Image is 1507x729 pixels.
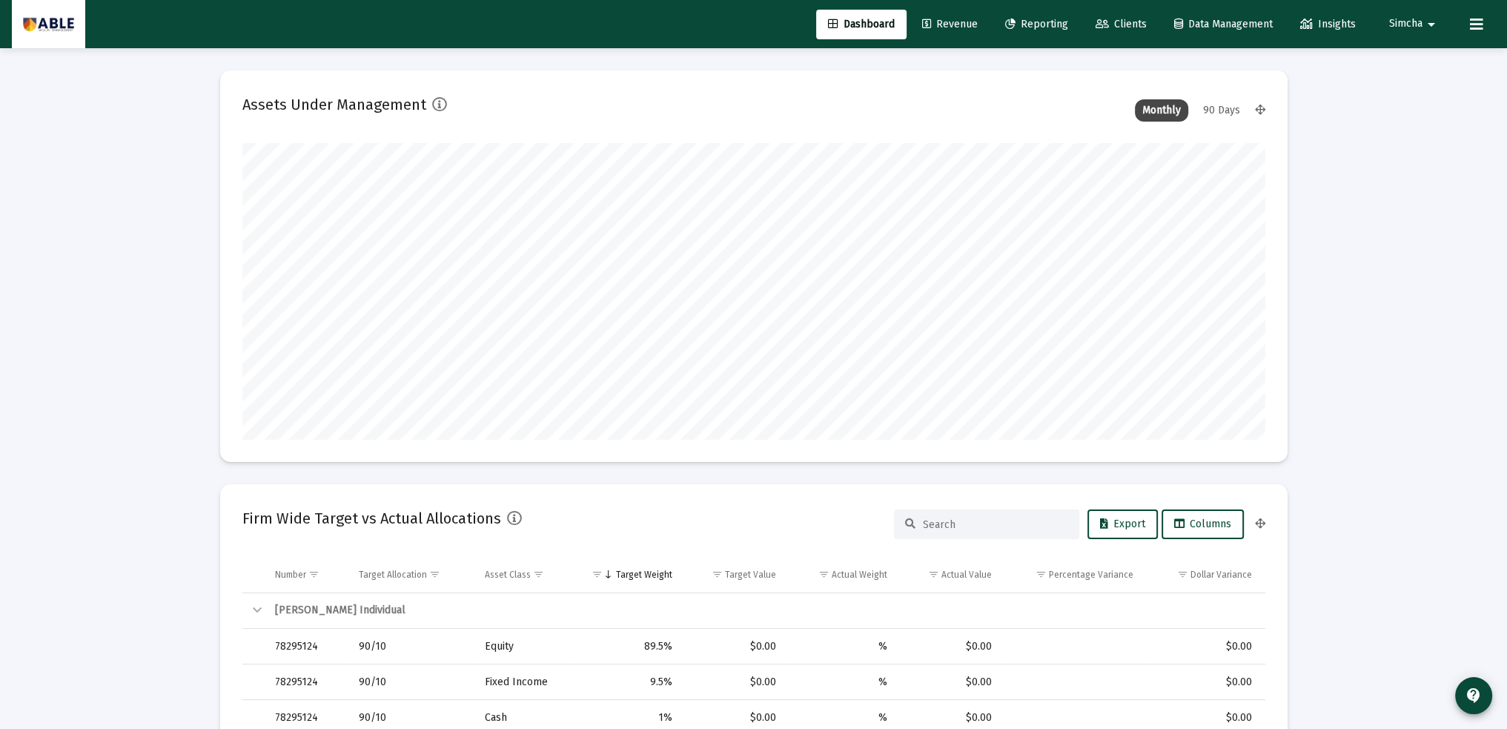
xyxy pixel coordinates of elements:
[1049,569,1133,581] div: Percentage Variance
[683,557,786,593] td: Column Target Value
[910,10,990,39] a: Revenue
[308,569,319,580] span: Show filter options for column 'Number'
[693,639,776,654] div: $0.00
[908,639,992,654] div: $0.00
[1371,9,1458,39] button: Simcha
[908,710,992,725] div: $0.00
[1036,569,1047,580] span: Show filter options for column 'Percentage Variance'
[1174,18,1273,30] span: Data Management
[941,569,991,581] div: Actual Value
[1288,10,1368,39] a: Insights
[1100,518,1145,530] span: Export
[1190,569,1252,581] div: Dollar Variance
[242,93,426,116] h2: Assets Under Management
[818,569,829,580] span: Show filter options for column 'Actual Weight'
[265,557,348,593] td: Column Number
[712,569,723,580] span: Show filter options for column 'Target Value'
[583,710,672,725] div: 1%
[832,569,887,581] div: Actual Weight
[1177,569,1188,580] span: Show filter options for column 'Dollar Variance'
[359,569,427,581] div: Target Allocation
[1465,687,1483,705] mat-icon: contact_support
[242,507,501,530] h2: Firm Wide Target vs Actual Allocations
[1001,557,1144,593] td: Column Percentage Variance
[1422,10,1440,39] mat-icon: arrow_drop_down
[583,639,672,654] div: 89.5%
[533,569,544,580] span: Show filter options for column 'Asset Class'
[693,675,776,690] div: $0.00
[592,569,603,580] span: Show filter options for column 'Target Weight'
[1389,18,1422,30] span: Simcha
[1135,99,1188,122] div: Monthly
[474,664,572,700] td: Fixed Income
[242,593,265,629] td: Collapse
[1096,18,1147,30] span: Clients
[1162,509,1244,539] button: Columns
[429,569,440,580] span: Show filter options for column 'Target Allocation'
[1196,99,1248,122] div: 90 Days
[927,569,938,580] span: Show filter options for column 'Actual Value'
[348,664,474,700] td: 90/10
[265,664,348,700] td: 78295124
[797,675,887,690] div: %
[485,569,531,581] div: Asset Class
[922,18,978,30] span: Revenue
[1144,557,1265,593] td: Column Dollar Variance
[474,557,572,593] td: Column Asset Class
[1300,18,1356,30] span: Insights
[828,18,895,30] span: Dashboard
[908,675,992,690] div: $0.00
[1154,639,1252,654] div: $0.00
[797,639,887,654] div: %
[1087,509,1158,539] button: Export
[474,629,572,664] td: Equity
[898,557,1002,593] td: Column Actual Value
[1005,18,1068,30] span: Reporting
[275,569,306,581] div: Number
[923,518,1068,531] input: Search
[725,569,776,581] div: Target Value
[265,629,348,664] td: 78295124
[572,557,683,593] td: Column Target Weight
[1162,10,1285,39] a: Data Management
[693,710,776,725] div: $0.00
[1154,710,1252,725] div: $0.00
[583,675,672,690] div: 9.5%
[816,10,907,39] a: Dashboard
[616,569,672,581] div: Target Weight
[348,629,474,664] td: 90/10
[1174,518,1231,530] span: Columns
[993,10,1080,39] a: Reporting
[275,603,1252,618] div: [PERSON_NAME] Individual
[1084,10,1159,39] a: Clients
[1154,675,1252,690] div: $0.00
[786,557,898,593] td: Column Actual Weight
[797,710,887,725] div: %
[348,557,474,593] td: Column Target Allocation
[23,10,74,39] img: Dashboard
